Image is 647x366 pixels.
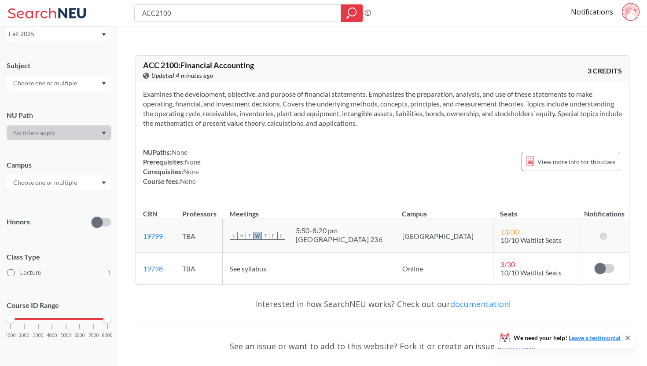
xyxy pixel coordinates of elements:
[102,181,106,185] svg: Dropdown arrow
[19,333,29,338] span: 2000
[222,200,395,219] th: Meetings
[9,177,83,188] input: Choose one or multiple
[108,268,111,278] span: 1
[277,232,285,240] span: S
[341,4,363,22] div: magnifying glass
[172,148,187,156] span: None
[7,61,111,70] div: Subject
[136,291,629,317] div: Interested in how SearchNEU works? Check out our
[143,60,254,70] span: ACC 2100 : Financial Accounting
[7,125,111,140] div: Dropdown arrow
[7,175,111,190] div: Dropdown arrow
[33,333,44,338] span: 3000
[7,217,30,227] p: Honors
[500,268,562,277] span: 10/10 Waitlist Seats
[185,158,201,166] span: None
[9,78,83,88] input: Choose one or multiple
[296,226,382,235] div: 5:50 - 8:20 pm
[500,227,519,236] span: 13 / 30
[580,200,629,219] th: Notifications
[47,333,57,338] span: 4000
[175,219,223,253] td: TBA
[450,299,511,309] a: documentation!
[238,232,246,240] span: M
[151,71,213,81] span: Updated 4 minutes ago
[569,334,621,341] a: Leave a testimonial
[230,264,266,273] span: See syllabus
[246,232,254,240] span: T
[269,232,277,240] span: F
[74,333,85,338] span: 6000
[588,66,622,76] span: 3 CREDITS
[102,82,106,85] svg: Dropdown arrow
[261,232,269,240] span: T
[395,253,493,284] td: Online
[254,232,261,240] span: W
[493,200,580,219] th: Seats
[7,300,111,311] p: Course ID Range
[296,235,382,244] div: [GEOGRAPHIC_DATA] 236
[514,335,621,341] span: We need your help!
[102,132,106,135] svg: Dropdown arrow
[5,333,16,338] span: 1000
[141,6,335,21] input: Class, professor, course number, "phrase"
[143,232,163,240] a: 19799
[346,7,357,19] svg: magnifying glass
[143,89,622,128] section: Examines the development, objective, and purpose of financial statements. Emphasizes the preparat...
[183,168,199,176] span: None
[7,110,111,120] div: NU Path
[537,156,615,167] span: View more info for this class
[230,232,238,240] span: S
[395,219,493,253] td: [GEOGRAPHIC_DATA]
[88,333,99,338] span: 7000
[500,260,515,268] span: 3 / 30
[61,333,71,338] span: 5000
[143,264,163,273] a: 19798
[143,209,158,219] div: CRN
[7,267,111,278] label: Lecture
[395,200,493,219] th: Campus
[143,147,201,186] div: NUPaths: Prerequisites: Corequisites: Course fees:
[7,27,111,41] div: Fall 2025Dropdown arrow
[9,29,101,39] div: Fall 2025
[7,76,111,91] div: Dropdown arrow
[136,333,629,359] div: See an issue or want to add to this website? Fork it or create an issue on .
[7,160,111,170] div: Campus
[7,252,111,262] span: Class Type
[571,7,613,17] a: Notifications
[102,333,113,338] span: 8000
[102,33,106,37] svg: Dropdown arrow
[175,253,223,284] td: TBA
[175,200,223,219] th: Professors
[180,177,196,185] span: None
[500,236,562,244] span: 10/10 Waitlist Seats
